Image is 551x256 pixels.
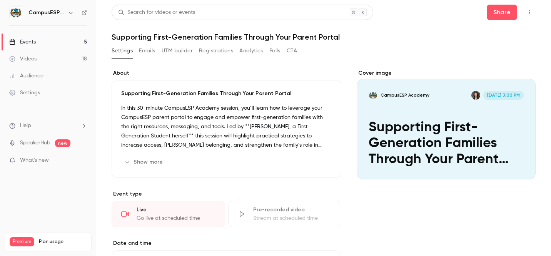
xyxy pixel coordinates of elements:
[9,38,36,46] div: Events
[357,69,536,77] label: Cover image
[112,190,341,198] p: Event type
[253,206,332,214] div: Pre-recorded video
[137,206,215,214] div: Live
[112,69,341,77] label: About
[78,157,87,164] iframe: Noticeable Trigger
[199,45,233,57] button: Registrations
[487,5,517,20] button: Share
[253,214,332,222] div: Stream at scheduled time
[9,55,37,63] div: Videos
[118,8,195,17] div: Search for videos or events
[228,201,342,227] div: Pre-recorded videoStream at scheduled time
[9,122,87,130] li: help-dropdown-opener
[20,156,49,164] span: What's new
[121,90,332,97] p: Supporting First-Generation Families Through Your Parent Portal
[269,45,281,57] button: Polls
[112,239,341,247] label: Date and time
[121,104,332,150] p: In this 30-minute CampusESP Academy session, you’ll learn how to leverage your CampusESP parent p...
[28,9,65,17] h6: CampusESP Academy
[112,45,133,57] button: Settings
[10,7,22,19] img: CampusESP Academy
[137,214,215,222] div: Go live at scheduled time
[287,45,297,57] button: CTA
[9,72,43,80] div: Audience
[139,45,155,57] button: Emails
[239,45,263,57] button: Analytics
[162,45,193,57] button: UTM builder
[39,239,87,245] span: Plan usage
[112,32,536,42] h1: Supporting First-Generation Families Through Your Parent Portal
[121,156,167,168] button: Show more
[55,139,70,147] span: new
[112,201,225,227] div: LiveGo live at scheduled time
[20,139,50,147] a: SpeakerHub
[20,122,31,130] span: Help
[357,69,536,179] section: Cover image
[9,89,40,97] div: Settings
[10,237,34,246] span: Premium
